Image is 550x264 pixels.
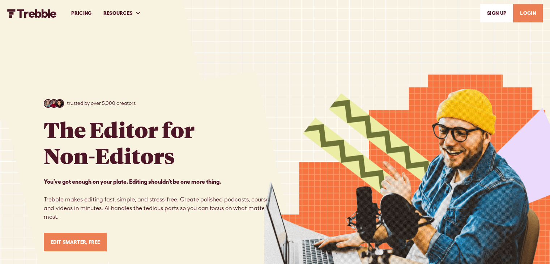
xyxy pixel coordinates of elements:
[44,233,107,251] a: Edit Smarter, Free
[44,177,275,221] p: Trebble makes editing fast, simple, and stress-free. Create polished podcasts, courses, and video...
[7,9,57,18] img: Trebble FM Logo
[65,1,97,26] a: PRICING
[44,116,195,169] h1: The Editor for Non-Editors
[98,1,147,26] div: RESOURCES
[44,178,221,185] strong: You’ve got enough on your plate. Editing shouldn’t be one more thing. ‍
[480,4,513,22] a: SIGn UP
[7,8,57,17] a: home
[103,9,133,17] div: RESOURCES
[67,99,136,107] p: trusted by over 5,000 creators
[513,4,543,22] a: LOGIN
